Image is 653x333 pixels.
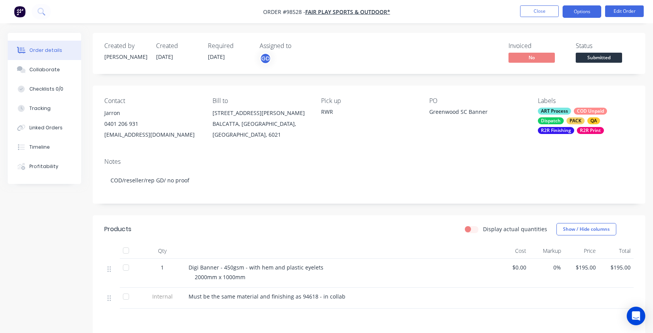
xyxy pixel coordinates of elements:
[104,108,200,140] div: Jarron0401 206 931[EMAIL_ADDRESS][DOMAIN_NAME]
[29,105,51,112] div: Tracking
[529,243,564,259] div: Markup
[538,117,564,124] div: Dispatch
[508,53,555,62] span: No
[498,263,526,271] span: $0.00
[195,273,245,281] span: 2000mm x 1000mm
[627,307,645,325] div: Open Intercom Messenger
[576,53,622,64] button: Submitted
[483,225,547,233] label: Display actual quantities
[321,108,417,116] div: RWR
[566,117,585,124] div: PACK
[563,5,601,18] button: Options
[538,108,571,115] div: ART Process
[567,263,596,271] span: $195.00
[263,8,305,15] span: Order #98528 -
[208,53,225,60] span: [DATE]
[213,108,308,140] div: [STREET_ADDRESS][PERSON_NAME]BALCATTA, [GEOGRAPHIC_DATA], [GEOGRAPHIC_DATA], 6021
[321,97,417,105] div: Pick up
[260,53,271,64] button: GD
[602,263,631,271] span: $195.00
[14,6,26,17] img: Factory
[213,118,308,140] div: BALCATTA, [GEOGRAPHIC_DATA], [GEOGRAPHIC_DATA], 6021
[142,292,182,300] span: Internal
[429,97,525,105] div: PO
[305,8,390,15] a: Fair Play Sports & Outdoor*
[139,243,185,259] div: Qty
[189,264,323,271] span: Digi Banner - 450gsm - with hem and plastic eyelets
[576,53,622,62] span: Submitted
[104,108,200,118] div: Jarron
[104,129,200,140] div: [EMAIL_ADDRESS][DOMAIN_NAME]
[8,118,81,137] button: Linked Orders
[213,108,308,118] div: [STREET_ADDRESS][PERSON_NAME]
[495,243,529,259] div: Cost
[8,79,81,99] button: Checklists 0/0
[8,137,81,157] button: Timeline
[587,117,600,124] div: QA
[260,42,337,50] div: Assigned to
[538,127,574,134] div: R2R Finishing
[156,42,199,50] div: Created
[156,53,173,60] span: [DATE]
[576,42,634,50] div: Status
[8,157,81,176] button: Profitability
[538,97,634,105] div: Labels
[29,163,58,170] div: Profitability
[429,108,525,118] div: Greenwood SC Banner
[577,127,604,134] div: R2R Print
[104,118,200,129] div: 0401 206 931
[8,60,81,79] button: Collaborate
[8,99,81,118] button: Tracking
[29,144,50,151] div: Timeline
[29,86,63,93] div: Checklists 0/0
[605,5,644,17] button: Edit Order
[104,42,147,50] div: Created by
[189,293,345,300] span: Must be the same material and finishing as 94618 - in collab
[208,42,250,50] div: Required
[104,97,200,105] div: Contact
[29,66,60,73] div: Collaborate
[520,5,559,17] button: Close
[599,243,634,259] div: Total
[29,124,63,131] div: Linked Orders
[104,158,634,165] div: Notes
[104,225,131,234] div: Products
[574,108,607,115] div: COD Unpaid
[8,41,81,60] button: Order details
[29,47,62,54] div: Order details
[508,42,566,50] div: Invoiced
[532,263,561,271] span: 0%
[213,97,308,105] div: Bill to
[556,223,616,235] button: Show / Hide columns
[564,243,599,259] div: Price
[104,168,634,192] div: COD/reseller/rep GD/ no proof
[104,53,147,61] div: [PERSON_NAME]
[161,263,164,271] span: 1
